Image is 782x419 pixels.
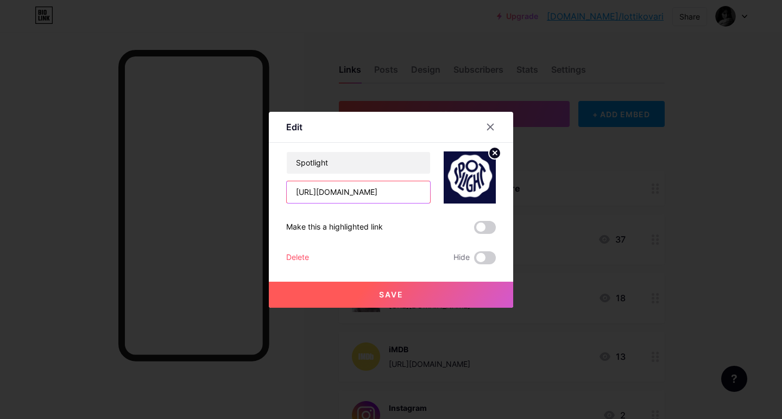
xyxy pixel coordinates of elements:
input: URL [287,181,430,203]
input: Title [287,152,430,174]
span: Hide [453,251,470,264]
span: Save [379,290,403,299]
div: Delete [286,251,309,264]
button: Save [269,282,513,308]
div: Edit [286,120,302,134]
div: Make this a highlighted link [286,221,383,234]
img: link_thumbnail [444,151,496,204]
